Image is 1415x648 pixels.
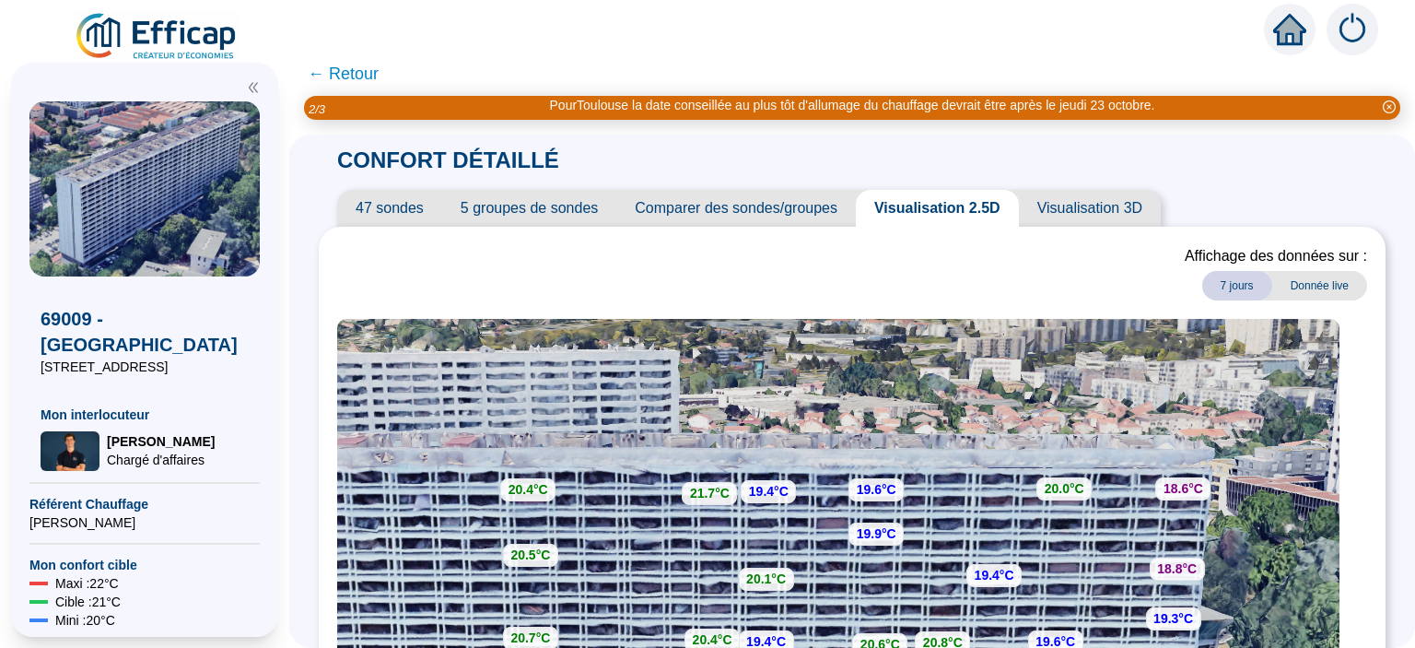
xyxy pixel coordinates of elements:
span: Cible : 21 °C [55,593,121,611]
img: efficap energie logo [74,11,240,63]
strong: 20.1°C [746,571,786,586]
strong: 18.8°C [1157,561,1197,576]
strong: 18.6°C [1164,481,1203,496]
span: close-circle [1383,100,1396,113]
span: CONFORT DÉTAILLÉ [319,147,578,172]
strong: 19.3°C [1153,611,1193,626]
strong: 20.4°C [693,632,732,647]
span: [STREET_ADDRESS] [41,358,249,376]
span: [PERSON_NAME] [29,513,260,532]
strong: 19.4°C [749,484,789,499]
span: Mon confort cible [29,556,260,574]
span: 47 sondes [337,190,442,227]
span: Affichage des données sur : [1185,245,1367,267]
strong: 20.7°C [510,630,550,645]
span: home [1273,13,1306,46]
strong: 20.4°C [509,482,548,497]
div: PourToulouse la date conseillée au plus tôt d'allumage du chauffage devrait être après le jeudi 2... [550,96,1155,115]
span: Chargé d'affaires [107,451,215,469]
span: Donnée live [1272,271,1367,300]
i: 2 / 3 [309,102,325,116]
span: 5 groupes de sondes [442,190,616,227]
span: Comparer des sondes/groupes [616,190,856,227]
span: Maxi : 22 °C [55,574,119,593]
span: ← Retour [308,61,379,87]
span: Mon interlocuteur [41,406,249,424]
strong: 19.9°C [857,526,896,541]
strong: 19.6°C [857,482,896,497]
span: [PERSON_NAME] [107,432,215,451]
strong: 19.4°C [975,568,1014,583]
span: Visualisation 2.5D [856,190,1019,227]
img: alerts [1327,4,1378,55]
strong: 20.5°C [510,548,550,562]
img: Chargé d'affaires [41,431,99,471]
span: Mini : 20 °C [55,611,115,630]
strong: 20.0°C [1045,481,1084,496]
span: 7 jours [1202,271,1272,300]
span: Référent Chauffage [29,495,260,513]
span: 69009 - [GEOGRAPHIC_DATA] [41,306,249,358]
strong: 21.7°C [690,486,730,501]
span: double-left [247,81,260,94]
span: Visualisation 3D [1019,190,1161,227]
